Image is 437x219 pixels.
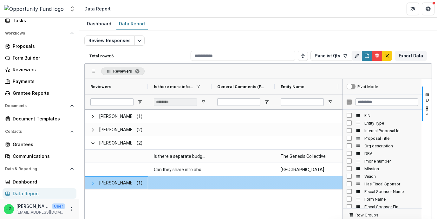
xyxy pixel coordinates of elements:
[3,15,76,26] a: Tasks
[310,51,352,61] button: Panelist Qts
[3,64,76,75] a: Reviewers
[101,68,145,75] span: Reviewers. Press ENTER to sort. Press DELETE to remove
[5,31,68,35] span: Workflows
[343,165,422,172] div: Mission Column
[217,84,264,89] span: General Comments (FORMATTED_TEXT)
[343,134,422,142] div: Proposal Title Column
[343,188,422,195] div: Fiscal Sponsor Name Column
[364,159,418,164] span: Phone number
[364,204,418,209] span: Fiscal Sponsor Ein
[13,141,71,148] div: Grantees
[13,66,71,73] div: Reviewers
[364,136,418,141] span: Proposal Title
[343,112,422,119] div: EIN Column
[84,18,114,30] a: Dashboard
[3,88,76,98] a: Grantee Reports
[343,195,422,203] div: Form Name Column
[99,123,136,136] span: [PERSON_NAME] [PERSON_NAME] <[PERSON_NAME][EMAIL_ADDRESS][DOMAIN_NAME]> <[PERSON_NAME][EMAIL_ADDR...
[372,51,382,61] button: Delete
[217,98,260,106] input: General Comments (FORMATTED_TEXT) Filter Input
[362,51,372,61] button: Save
[4,5,64,13] img: Opportunity Fund logo
[13,78,71,85] div: Payments
[137,110,142,123] span: (1)
[364,121,418,126] span: Entity Type
[137,137,142,150] span: (2)
[355,213,378,217] span: Row Groups
[3,139,76,150] a: Grantees
[84,19,114,28] div: Dashboard
[3,76,76,87] a: Payments
[3,164,76,174] button: Open Data & Reporting
[137,177,142,190] span: (1)
[68,3,77,15] button: Open entity switcher
[395,51,427,61] button: Export Data
[13,55,71,61] div: Form Builder
[281,150,333,163] span: The Genesis Collective
[343,119,422,127] div: Entity Type Column
[99,177,136,190] span: [PERSON_NAME] <[EMAIL_ADDRESS][DOMAIN_NAME]> <[EMAIL_ADDRESS][DOMAIN_NAME]>
[5,129,68,134] span: Contacts
[154,150,206,163] span: Is there a separate budget for this initiative or is it part of the whole budget? Are the Opportu...
[84,5,111,12] div: Data Report
[364,174,418,179] span: Vision
[3,126,76,137] button: Open Contacts
[6,207,12,211] div: Jake Goodman
[343,203,422,210] div: Fiscal Sponsor Ein Column
[68,205,75,213] button: More
[116,18,148,30] a: Data Report
[407,3,419,15] button: Partners
[328,100,333,105] button: Open Filter Menu
[16,203,49,209] p: [PERSON_NAME]
[343,150,422,157] div: DBA Column
[116,19,148,28] div: Data Report
[281,98,324,106] input: Entity Name Filter Input
[5,167,68,171] span: Data & Reporting
[137,100,142,105] button: Open Filter Menu
[3,28,76,38] button: Open Workflows
[3,151,76,161] a: Communications
[3,188,76,199] a: Data Report
[99,137,136,150] span: [PERSON_NAME] <[EMAIL_ADDRESS][DOMAIN_NAME]> <[EMAIL_ADDRESS][DOMAIN_NAME]>
[13,43,71,49] div: Proposals
[364,113,418,118] span: EIN
[298,51,308,61] button: Toggle auto height
[154,98,197,106] input: Is there more information you need from the organization? (FORMATTED_TEXT) Filter Input
[99,110,136,123] span: [PERSON_NAME] <[EMAIL_ADDRESS][DOMAIN_NAME]> <[EMAIL_ADDRESS][DOMAIN_NAME]>
[5,104,68,108] span: Documents
[13,115,71,122] div: Document Templates
[364,128,418,133] span: Internal Proposal Id
[364,182,418,186] span: Has Fiscal Sponsor
[13,90,71,96] div: Grantee Reports
[264,100,269,105] button: Open Filter Menu
[13,17,71,24] div: Tasks
[364,189,418,194] span: Fiscal Sponsor Name
[343,180,422,188] div: Has Fiscal Sponsor Column
[343,157,422,165] div: Phone number Column
[425,99,430,115] span: Columns
[101,68,145,75] div: Row Groups
[154,163,206,176] span: Can they share info about [DATE]-[DATE] grantors? They're expecting $1,030,500 in grants this yea...
[343,142,422,150] div: Org description Column
[3,113,76,124] a: Document Templates
[89,54,188,58] p: Total rows: 6
[364,197,418,202] span: Form Name
[3,177,76,187] a: Dashboard
[154,84,194,89] span: Is there more information you need from the organization? (FORMATTED_TEXT)
[16,209,65,215] p: [EMAIL_ADDRESS][DOMAIN_NAME]
[3,41,76,51] a: Proposals
[3,101,76,111] button: Open Documents
[82,4,113,13] nav: breadcrumb
[13,190,71,197] div: Data Report
[355,98,418,106] input: Filter Columns Input
[382,51,392,61] button: default
[137,123,142,136] span: (2)
[52,203,65,209] p: User
[364,151,418,156] span: DBA
[201,100,206,105] button: Open Filter Menu
[113,69,132,74] span: Reviewers
[364,166,418,171] span: Mission
[352,51,362,61] button: Rename
[90,84,111,89] span: Reviewers
[281,84,304,89] span: Entity Name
